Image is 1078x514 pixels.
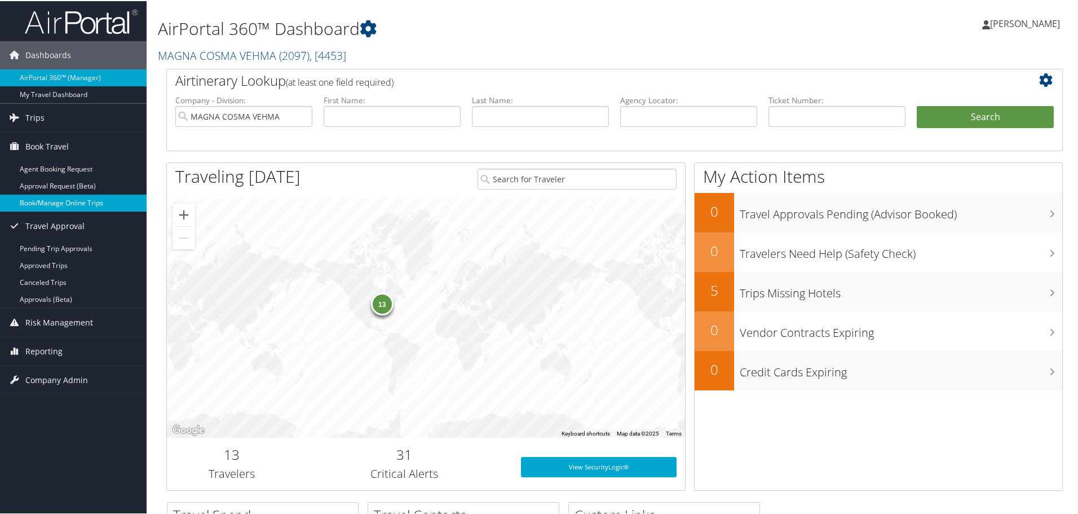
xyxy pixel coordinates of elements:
button: Keyboard shortcuts [562,429,610,437]
label: Ticket Number: [768,94,905,105]
span: Trips [25,103,45,131]
label: First Name: [324,94,461,105]
span: (at least one field required) [286,75,394,87]
h1: Traveling [DATE] [175,164,301,187]
div: 13 [370,292,393,314]
h3: Travel Approvals Pending (Advisor Booked) [740,200,1062,221]
button: Search [917,105,1054,128]
a: 5Trips Missing Hotels [695,271,1062,310]
h1: AirPortal 360™ Dashboard [158,16,767,39]
h1: My Action Items [695,164,1062,187]
a: Open this area in Google Maps (opens a new window) [170,422,207,437]
a: MAGNA COSMA VEHMA [158,47,346,62]
span: ( 2097 ) [279,47,310,62]
label: Last Name: [472,94,609,105]
span: [PERSON_NAME] [990,16,1060,29]
a: 0Vendor Contracts Expiring [695,310,1062,350]
span: Map data ©2025 [617,429,659,436]
h2: 31 [305,444,504,463]
h3: Critical Alerts [305,465,504,481]
h2: Airtinerary Lookup [175,70,979,89]
img: airportal-logo.png [25,7,138,34]
a: 0Credit Cards Expiring [695,350,1062,389]
button: Zoom in [173,203,195,225]
h2: 13 [175,444,288,463]
h3: Trips Missing Hotels [740,279,1062,300]
span: Book Travel [25,131,69,160]
input: Search for Traveler [478,168,677,188]
label: Agency Locator: [620,94,757,105]
h2: 5 [695,280,734,299]
label: Company - Division: [175,94,312,105]
span: Dashboards [25,40,71,68]
span: , [ 4453 ] [310,47,346,62]
h2: 0 [695,359,734,378]
a: 0Travelers Need Help (Safety Check) [695,231,1062,271]
span: Travel Approval [25,211,85,239]
h3: Travelers Need Help (Safety Check) [740,239,1062,261]
h3: Travelers [175,465,288,481]
a: View SecurityLogic® [521,456,677,476]
img: Google [170,422,207,437]
span: Company Admin [25,365,88,393]
span: Reporting [25,336,63,364]
h3: Credit Cards Expiring [740,358,1062,379]
span: Risk Management [25,307,93,336]
a: Terms (opens in new tab) [666,429,682,436]
a: [PERSON_NAME] [982,6,1071,39]
h2: 0 [695,201,734,220]
h3: Vendor Contracts Expiring [740,318,1062,340]
h2: 0 [695,319,734,339]
button: Zoom out [173,226,195,248]
a: 0Travel Approvals Pending (Advisor Booked) [695,192,1062,231]
h2: 0 [695,240,734,260]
